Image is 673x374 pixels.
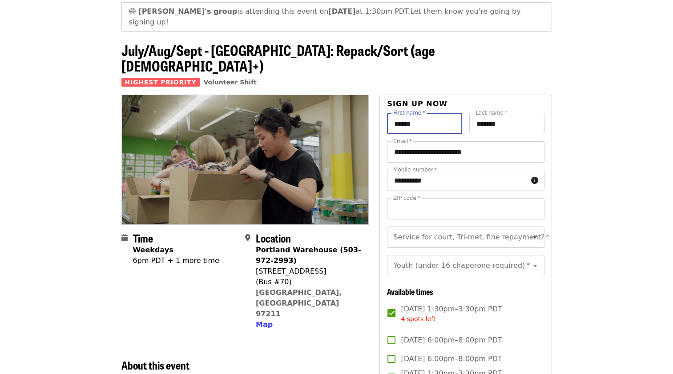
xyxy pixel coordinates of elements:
[387,113,462,134] input: First name
[256,288,342,318] a: [GEOGRAPHIC_DATA], [GEOGRAPHIC_DATA] 97211
[476,110,507,115] label: Last name
[121,40,435,76] span: July/Aug/Sept - [GEOGRAPHIC_DATA]: Repack/Sort (age [DEMOGRAPHIC_DATA]+)
[401,315,435,322] span: 4 spots left
[133,255,219,266] div: 6pm PDT + 1 more time
[529,231,541,243] button: Open
[138,7,237,16] strong: [PERSON_NAME]'s group
[256,230,291,246] span: Location
[328,7,355,16] strong: [DATE]
[387,141,544,163] input: Email
[121,234,128,242] i: calendar icon
[121,78,200,87] span: Highest Priority
[256,277,362,287] div: (Bus #70)
[393,110,425,115] label: First name
[387,198,544,219] input: ZIP code
[387,170,527,191] input: Mobile number
[133,246,173,254] strong: Weekdays
[203,79,257,86] a: Volunteer Shift
[401,304,502,324] span: [DATE] 1:30pm–3:30pm PDT
[529,259,541,272] button: Open
[129,7,137,16] span: grinning face emoji
[122,95,369,224] img: July/Aug/Sept - Portland: Repack/Sort (age 8+) organized by Oregon Food Bank
[531,176,538,185] i: circle-info icon
[387,286,433,297] span: Available times
[256,246,361,265] strong: Portland Warehouse (503-972-2993)
[256,319,273,330] button: Map
[393,167,437,172] label: Mobile number
[401,335,502,346] span: [DATE] 6:00pm–8:00pm PDT
[387,99,447,108] span: Sign up now
[256,320,273,329] span: Map
[393,139,412,144] label: Email
[133,230,153,246] span: Time
[401,354,502,364] span: [DATE] 6:00pm–8:00pm PDT
[121,357,189,373] span: About this event
[256,266,362,277] div: [STREET_ADDRESS]
[245,234,250,242] i: map-marker-alt icon
[469,113,544,134] input: Last name
[138,7,410,16] span: is attending this event on at 1:30pm PDT.
[393,195,420,201] label: ZIP code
